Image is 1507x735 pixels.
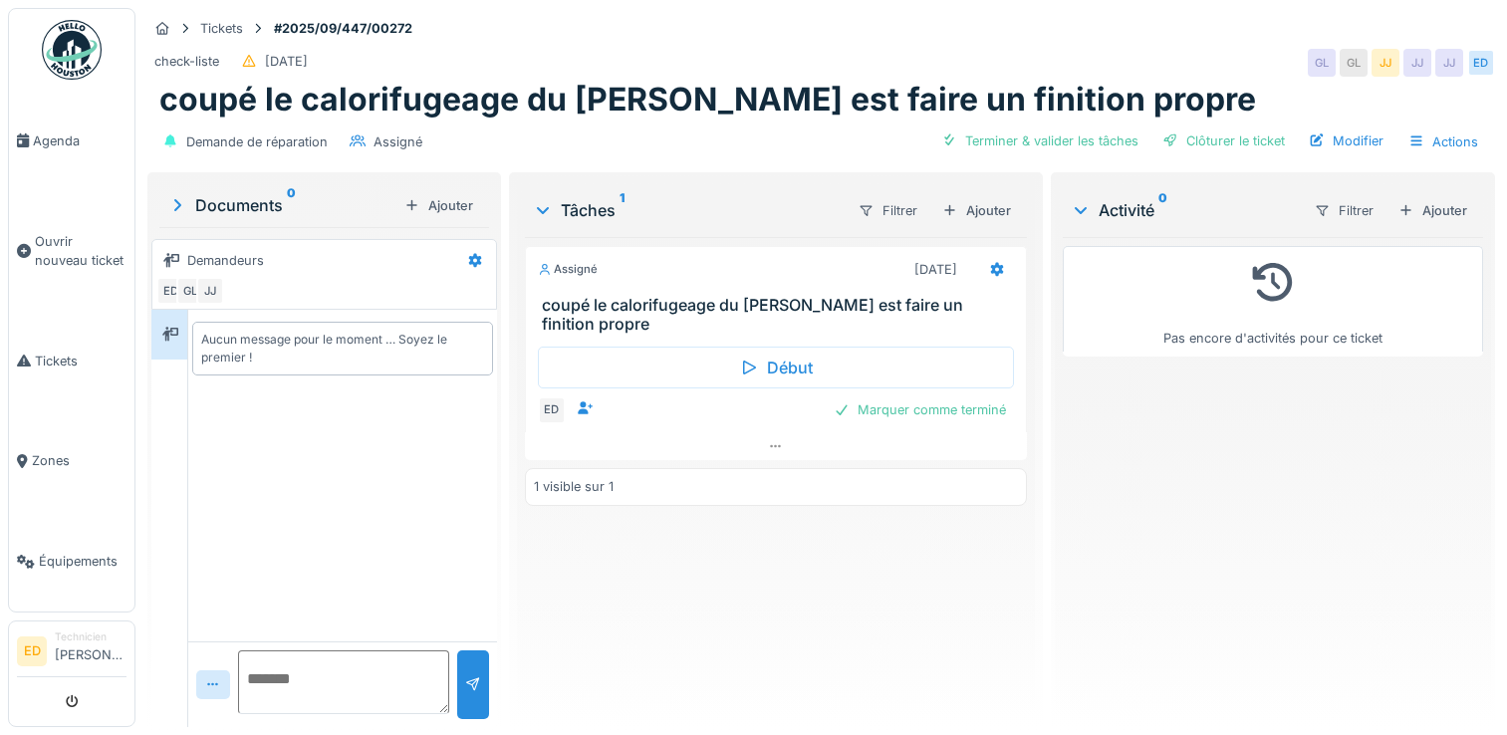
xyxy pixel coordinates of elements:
div: Ajouter [1390,197,1475,224]
div: Pas encore d'activités pour ce ticket [1076,255,1470,348]
div: 1 visible sur 1 [534,477,614,496]
a: Agenda [9,91,134,191]
div: GL [176,277,204,305]
div: check-liste [154,52,219,71]
div: ED [1467,49,1495,77]
div: [DATE] [914,260,957,279]
span: Équipements [39,552,126,571]
div: Modifier [1301,127,1391,154]
sup: 0 [1158,198,1167,222]
div: JJ [196,277,224,305]
div: Ajouter [396,192,481,219]
div: Clôturer le ticket [1154,127,1293,154]
div: Tâches [533,198,842,222]
strong: #2025/09/447/00272 [266,19,420,38]
div: Assigné [374,132,422,151]
div: Demandeurs [187,251,264,270]
div: Marquer comme terminé [826,396,1014,423]
div: Tickets [200,19,243,38]
div: [DATE] [265,52,308,71]
div: Filtrer [850,196,926,225]
div: Demande de réparation [186,132,328,151]
h3: coupé le calorifugeage du [PERSON_NAME] est faire un finition propre [542,296,1018,334]
div: GL [1308,49,1336,77]
div: ED [538,396,566,424]
div: Documents [167,193,396,217]
span: Agenda [33,131,126,150]
li: [PERSON_NAME] [55,629,126,672]
a: Tickets [9,311,134,411]
span: Zones [32,451,126,470]
sup: 0 [287,193,296,217]
div: Activité [1071,198,1298,222]
div: Assigné [538,261,598,278]
a: Zones [9,411,134,512]
div: GL [1340,49,1368,77]
a: Ouvrir nouveau ticket [9,191,134,311]
a: Équipements [9,511,134,612]
div: Début [538,347,1014,388]
img: Badge_color-CXgf-gQk.svg [42,20,102,80]
div: Filtrer [1306,196,1382,225]
h1: coupé le calorifugeage du [PERSON_NAME] est faire un finition propre [159,81,1256,119]
div: Ajouter [934,197,1019,224]
sup: 1 [620,198,625,222]
div: Actions [1399,127,1487,156]
div: JJ [1372,49,1399,77]
div: JJ [1435,49,1463,77]
div: JJ [1403,49,1431,77]
a: ED Technicien[PERSON_NAME] [17,629,126,677]
span: Ouvrir nouveau ticket [35,232,126,270]
div: Technicien [55,629,126,644]
div: ED [156,277,184,305]
div: Aucun message pour le moment … Soyez le premier ! [201,331,484,367]
span: Tickets [35,352,126,370]
div: Terminer & valider les tâches [933,127,1146,154]
li: ED [17,636,47,666]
